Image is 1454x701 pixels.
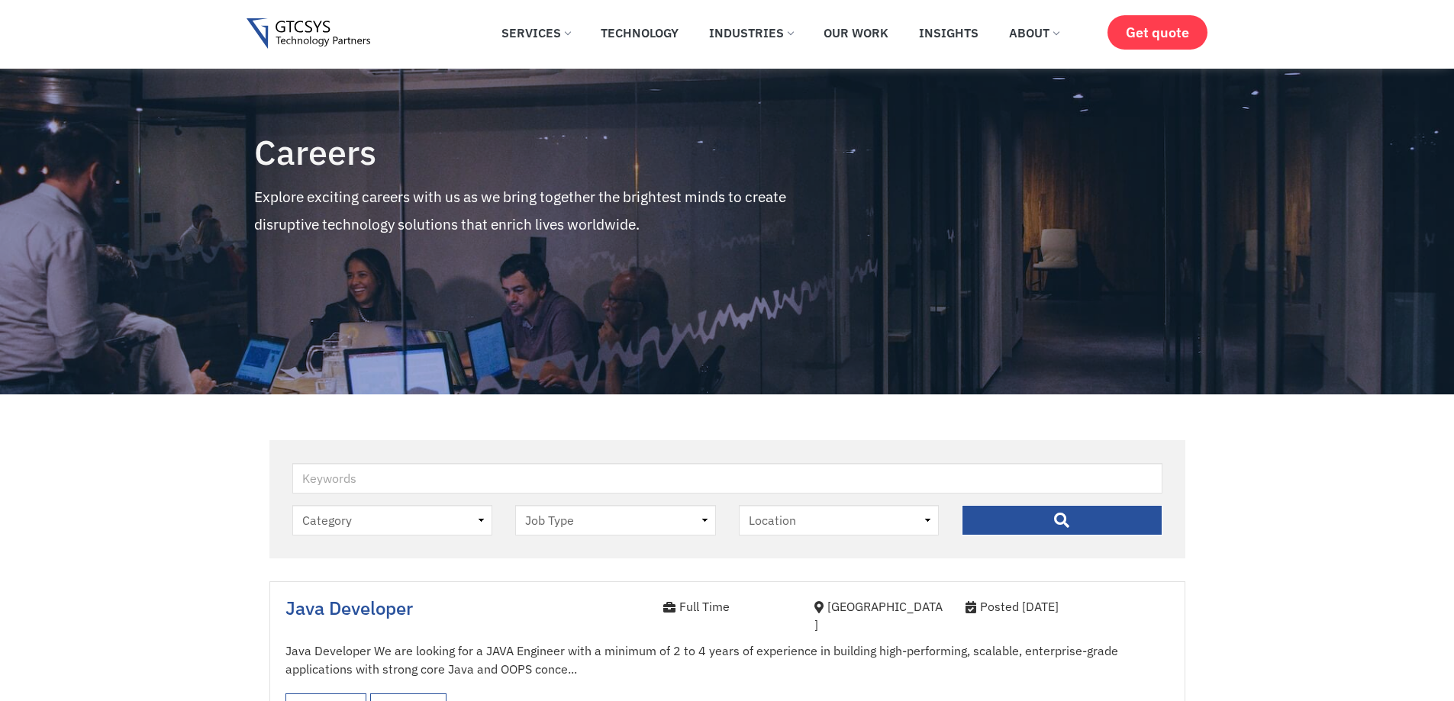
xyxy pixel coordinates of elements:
[285,642,1169,678] p: Java Developer We are looking for a JAVA Engineer with a minimum of 2 to 4 years of experience in...
[966,597,1169,616] div: Posted [DATE]
[1107,15,1207,50] a: Get quote
[814,597,943,634] div: [GEOGRAPHIC_DATA]
[908,16,990,50] a: Insights
[292,463,1162,494] input: Keywords
[254,133,840,172] h4: Careers
[962,505,1162,535] input: 
[1126,24,1189,40] span: Get quote
[285,596,413,620] a: Java Developer
[1359,606,1454,678] iframe: chat widget
[589,16,690,50] a: Technology
[698,16,804,50] a: Industries
[490,16,582,50] a: Services
[254,183,840,238] p: Explore exciting careers with us as we bring together the brightest minds to create disruptive te...
[663,597,791,616] div: Full Time
[998,16,1070,50] a: About
[247,18,371,50] img: Gtcsys logo
[812,16,900,50] a: Our Work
